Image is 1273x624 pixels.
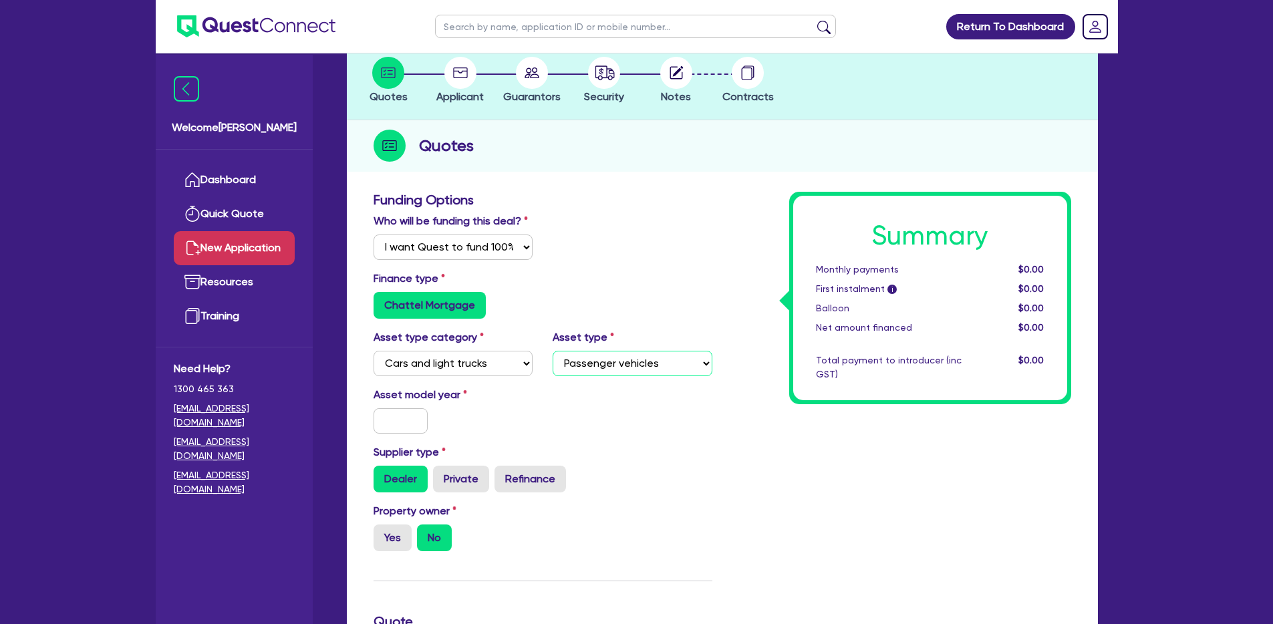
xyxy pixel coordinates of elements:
span: Applicant [436,90,484,103]
span: Contracts [722,90,774,103]
img: quick-quote [184,206,200,222]
a: Training [174,299,295,333]
span: Welcome [PERSON_NAME] [172,120,297,136]
label: Supplier type [374,444,446,460]
span: $0.00 [1018,322,1044,333]
a: Quick Quote [174,197,295,231]
div: Balloon [806,301,972,315]
label: Dealer [374,466,428,492]
a: New Application [174,231,295,265]
span: Notes [661,90,691,103]
img: resources [184,274,200,290]
label: Asset model year [364,387,543,403]
label: Who will be funding this deal? [374,213,528,229]
input: Search by name, application ID or mobile number... [435,15,836,38]
img: new-application [184,240,200,256]
span: $0.00 [1018,355,1044,365]
div: Monthly payments [806,263,972,277]
span: $0.00 [1018,264,1044,275]
h1: Summary [816,220,1044,252]
label: Yes [374,524,412,551]
label: No [417,524,452,551]
span: Guarantors [503,90,561,103]
label: Refinance [494,466,566,492]
div: First instalment [806,282,972,296]
img: step-icon [374,130,406,162]
img: icon-menu-close [174,76,199,102]
a: Dropdown toggle [1078,9,1113,44]
div: Total payment to introducer (inc GST) [806,353,972,381]
span: 1300 465 363 [174,382,295,396]
a: [EMAIL_ADDRESS][DOMAIN_NAME] [174,468,295,496]
h3: Funding Options [374,192,712,208]
span: $0.00 [1018,283,1044,294]
a: [EMAIL_ADDRESS][DOMAIN_NAME] [174,435,295,463]
label: Chattel Mortgage [374,292,486,319]
span: Security [584,90,624,103]
label: Private [433,466,489,492]
a: Resources [174,265,295,299]
span: $0.00 [1018,303,1044,313]
img: training [184,308,200,324]
h2: Quotes [419,134,474,158]
span: Need Help? [174,361,295,377]
label: Asset type category [374,329,484,345]
span: i [887,285,897,294]
span: Quotes [370,90,408,103]
label: Asset type [553,329,614,345]
label: Finance type [374,271,445,287]
div: Net amount financed [806,321,972,335]
label: Property owner [374,503,456,519]
a: Dashboard [174,163,295,197]
a: [EMAIL_ADDRESS][DOMAIN_NAME] [174,402,295,430]
img: quest-connect-logo-blue [177,15,335,37]
a: Return To Dashboard [946,14,1075,39]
